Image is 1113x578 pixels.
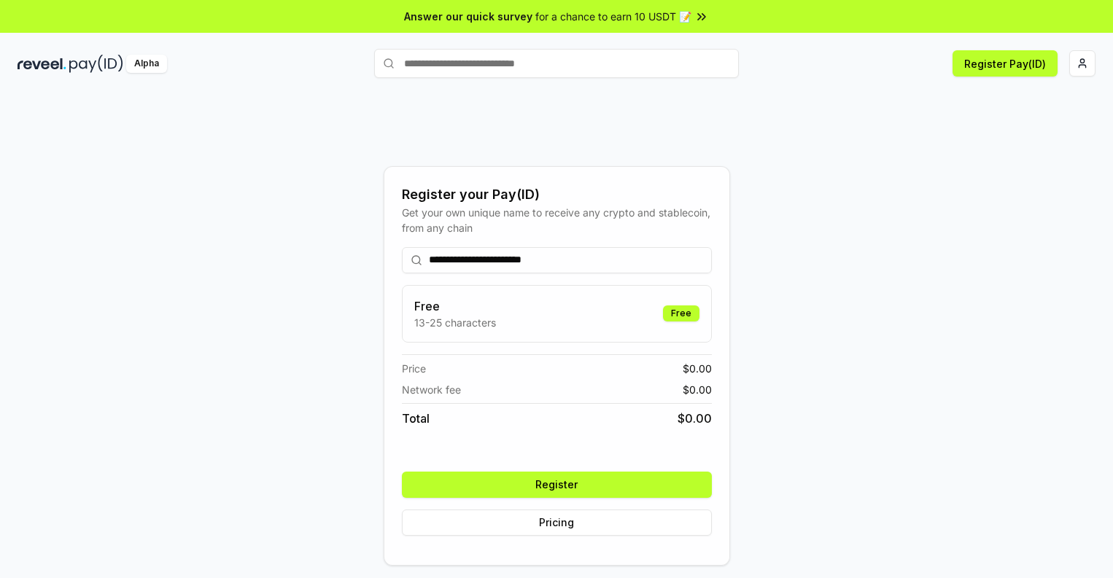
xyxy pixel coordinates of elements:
[683,361,712,376] span: $ 0.00
[404,9,532,24] span: Answer our quick survey
[69,55,123,73] img: pay_id
[953,50,1058,77] button: Register Pay(ID)
[402,410,430,427] span: Total
[414,315,496,330] p: 13-25 characters
[402,382,461,397] span: Network fee
[535,9,691,24] span: for a chance to earn 10 USDT 📝
[683,382,712,397] span: $ 0.00
[402,472,712,498] button: Register
[402,205,712,235] div: Get your own unique name to receive any crypto and stablecoin, from any chain
[402,361,426,376] span: Price
[18,55,66,73] img: reveel_dark
[414,297,496,315] h3: Free
[678,410,712,427] span: $ 0.00
[126,55,167,73] div: Alpha
[402,509,712,536] button: Pricing
[663,305,699,321] div: Free
[402,184,712,205] div: Register your Pay(ID)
